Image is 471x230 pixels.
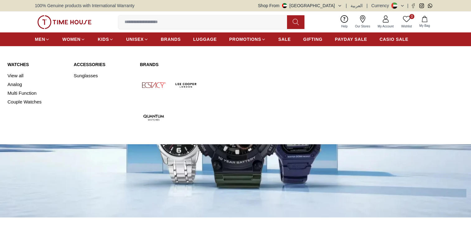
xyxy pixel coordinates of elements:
a: Whatsapp [428,3,432,8]
span: PROMOTIONS [229,36,261,42]
a: 0Wishlist [398,14,416,30]
a: Facebook [411,3,416,8]
button: Shop From[GEOGRAPHIC_DATA] [258,2,342,9]
span: My Bag [417,23,432,28]
a: CASIO SALE [379,34,408,45]
img: Kenneth Scott [205,71,232,99]
span: Help [339,24,350,29]
a: View all [7,71,66,80]
span: Wishlist [399,24,414,29]
div: Currency [371,2,392,9]
button: العربية [351,2,363,9]
span: | [346,2,347,9]
button: My Bag [416,15,434,29]
a: PAYDAY SALE [335,34,367,45]
span: 100% Genuine products with International Warranty [35,2,134,9]
span: GIFTING [303,36,323,42]
a: Brands [140,61,265,68]
a: UNISEX [126,34,148,45]
span: MEN [35,36,45,42]
a: Analog [7,80,66,89]
span: WOMEN [62,36,81,42]
span: | [366,2,368,9]
span: 0 [409,14,414,19]
span: BRANDS [161,36,181,42]
span: SALE [278,36,291,42]
a: Our Stores [351,14,374,30]
span: UNISEX [126,36,144,42]
span: LUGGAGE [193,36,217,42]
a: MEN [35,34,50,45]
a: KIDS [98,34,114,45]
a: Couple Watches [7,98,66,106]
img: United Arab Emirates [282,3,287,8]
a: BRANDS [161,34,181,45]
span: My Account [375,24,396,29]
img: Ecstacy [140,71,167,99]
a: WOMEN [62,34,85,45]
a: GIFTING [303,34,323,45]
img: Lee Cooper [172,71,200,99]
img: Tornado [237,71,265,99]
img: ... [37,15,92,29]
a: Accessories [74,61,133,68]
a: Help [337,14,351,30]
a: Multi Function [7,89,66,98]
a: Watches [7,61,66,68]
img: Quantum [140,104,167,131]
span: KIDS [98,36,109,42]
a: PROMOTIONS [229,34,266,45]
a: SALE [278,34,291,45]
span: CASIO SALE [379,36,408,42]
a: LUGGAGE [193,34,217,45]
a: Sunglasses [74,71,133,80]
span: PAYDAY SALE [335,36,367,42]
a: Instagram [419,3,424,8]
span: Our Stores [353,24,373,29]
span: | [407,2,408,9]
